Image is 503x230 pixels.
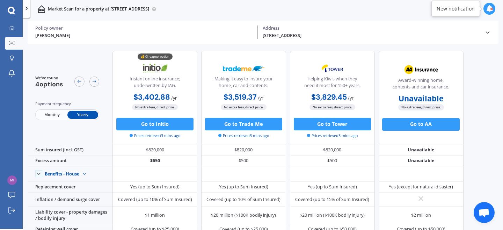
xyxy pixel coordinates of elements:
div: Excess amount [28,156,112,167]
div: [STREET_ADDRESS] [263,33,480,39]
div: Policy owner [35,26,252,31]
div: Yes (up to Sum Insured) [308,184,357,190]
img: 9022514f99d1385725110639f1a29542 [7,175,17,185]
span: Prices retrieved 3 mins ago [307,133,358,138]
img: Trademe.webp [223,60,264,76]
div: Unavailable [379,144,464,156]
span: We've found [35,75,63,81]
div: Unavailable [379,156,464,167]
p: Market Scan for a property at [STREET_ADDRESS] [48,6,149,12]
div: Covered (up to 10% of Sum Insured) [118,196,192,203]
b: $3,519.37 [224,92,257,102]
div: Yes (except for natural disaster) [389,184,453,190]
button: Go to Initio [116,118,194,130]
div: Making it easy to insure your home, car and contents. [206,76,280,92]
span: Yearly [67,111,98,119]
div: Address [263,26,480,31]
a: Open chat [474,202,495,223]
div: $820,000 [201,144,286,156]
div: $20 million ($100K bodily injury) [211,212,276,218]
div: $650 [112,156,197,167]
div: $2 million [411,212,431,218]
b: $3,402.88 [133,92,170,102]
div: New notification [437,5,475,12]
span: Monthly [36,111,67,119]
div: Yes (up to Sum Insured) [130,184,180,190]
img: Initio.webp [134,60,176,76]
span: No extra fees, direct price. [398,104,444,110]
img: Tower.webp [312,60,353,76]
div: $820,000 [112,144,197,156]
div: Liability cover - property damages / bodily injury [28,207,112,224]
span: No extra fees, direct price. [309,104,355,110]
b: $3,829.45 [311,92,347,102]
span: / yr [171,95,177,101]
div: Helping Kiwis when they need it most for 150+ years. [295,76,369,92]
span: 4 options [35,80,63,88]
button: Go to Tower [294,118,371,130]
div: Sum insured (incl. GST) [28,144,112,156]
div: Covered (up to 15% of Sum Insured) [295,196,369,203]
span: / yr [258,95,263,101]
span: No extra fees, direct price. [221,104,267,110]
span: Prices retrieved 3 mins ago [130,133,180,138]
img: AA.webp [400,62,442,78]
div: Replacement cover [28,182,112,193]
button: Go to AA [382,118,459,131]
div: 💰 Cheapest option [138,53,173,60]
div: Covered (up to 10% of Sum Insured) [206,196,280,203]
div: [PERSON_NAME] [35,33,252,39]
div: $1 million [145,212,165,218]
div: Instant online insurance; underwritten by IAG. [118,76,192,92]
img: home-and-contents.b802091223b8502ef2dd.svg [38,5,45,13]
button: Go to Trade Me [205,118,282,130]
div: $20 million ($100K bodily injury) [300,212,365,218]
div: $820,000 [290,144,375,156]
div: Yes (up to Sum Insured) [219,184,268,190]
b: Unavailable [399,95,444,102]
div: Award-winning home, contents and car insurance. [384,77,458,93]
div: $500 [201,156,286,167]
span: / yr [348,95,353,101]
img: Benefit content down [79,169,89,179]
span: No extra fees, direct price. [132,104,178,110]
div: $500 [290,156,375,167]
div: Inflation / demand surge cover [28,193,112,207]
span: Prices retrieved 3 mins ago [218,133,269,138]
div: Payment frequency [35,101,100,107]
div: Benefits - House [45,171,79,177]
